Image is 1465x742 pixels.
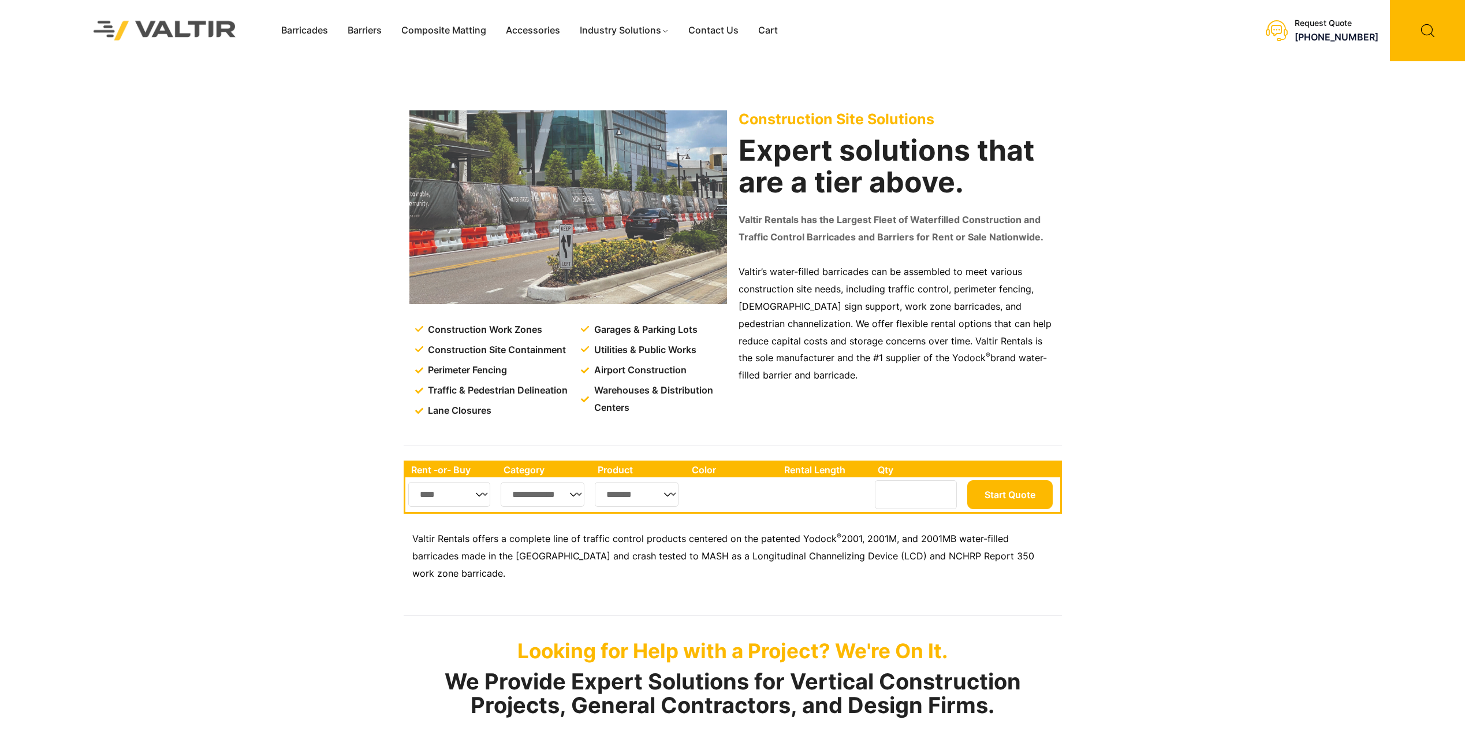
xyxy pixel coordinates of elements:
span: Traffic & Pedestrian Delineation [425,382,568,399]
span: Construction Work Zones [425,321,542,339]
button: Start Quote [967,480,1053,509]
th: Product [592,462,686,477]
span: Utilities & Public Works [591,342,696,359]
th: Color [686,462,779,477]
span: Airport Construction [591,362,687,379]
sup: ® [986,351,990,359]
th: Rent -or- Buy [405,462,498,477]
h2: We Provide Expert Solutions for Vertical Construction Projects, General Contractors, and Design F... [404,670,1062,718]
th: Category [498,462,592,477]
h2: Expert solutions that are a tier above. [739,135,1056,198]
span: Perimeter Fencing [425,362,507,379]
a: Cart [748,22,788,39]
span: Construction Site Containment [425,342,566,359]
sup: ® [837,532,841,540]
th: Qty [872,462,964,477]
span: Lane Closures [425,402,491,420]
p: Looking for Help with a Project? We're On It. [404,639,1062,663]
a: Barricades [271,22,338,39]
th: Rental Length [778,462,872,477]
div: Request Quote [1295,18,1378,28]
span: Valtir Rentals offers a complete line of traffic control products centered on the patented Yodock [412,533,837,544]
span: 2001, 2001M, and 2001MB water-filled barricades made in the [GEOGRAPHIC_DATA] and crash tested to... [412,533,1034,579]
img: Valtir Rentals [79,6,251,55]
span: Warehouses & Distribution Centers [591,382,729,417]
a: Contact Us [679,22,748,39]
a: Composite Matting [392,22,496,39]
a: Accessories [496,22,570,39]
a: Barriers [338,22,392,39]
p: Valtir’s water-filled barricades can be assembled to meet various construction site needs, includ... [739,264,1056,384]
a: [PHONE_NUMBER] [1295,31,1378,43]
a: Industry Solutions [570,22,679,39]
p: Valtir Rentals has the Largest Fleet of Waterfilled Construction and Traffic Control Barricades a... [739,212,1056,246]
p: Construction Site Solutions [739,110,1056,128]
span: Garages & Parking Lots [591,321,698,339]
